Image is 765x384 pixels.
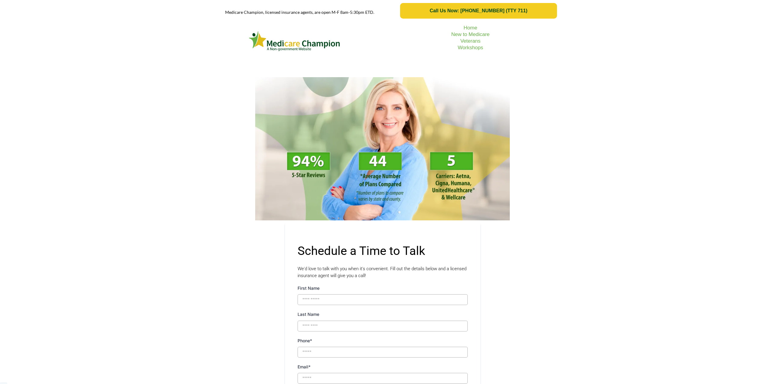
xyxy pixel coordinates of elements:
label: First Name [298,284,320,292]
p: We'd love to talk with you when it's convenient. Fill out the details below and a licensed insura... [298,265,468,279]
label: Phone [298,337,312,344]
a: Call Us Now: 1-833-823-1990 (TTY 711) [400,3,557,19]
a: Workshops [458,45,483,50]
p: Medicare Champion, licensed insurance agents, are open M-F 8am-5:30pm ETD. [208,6,391,19]
a: New to Medicare [451,32,490,37]
p: Schedule a Time to Talk [298,242,468,260]
span: Call Us Now: [PHONE_NUMBER] (TTY 711) [430,8,527,14]
label: Email [298,363,311,370]
a: Veterans [460,38,480,44]
label: Last Name [298,310,319,318]
a: Home [464,25,477,31]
